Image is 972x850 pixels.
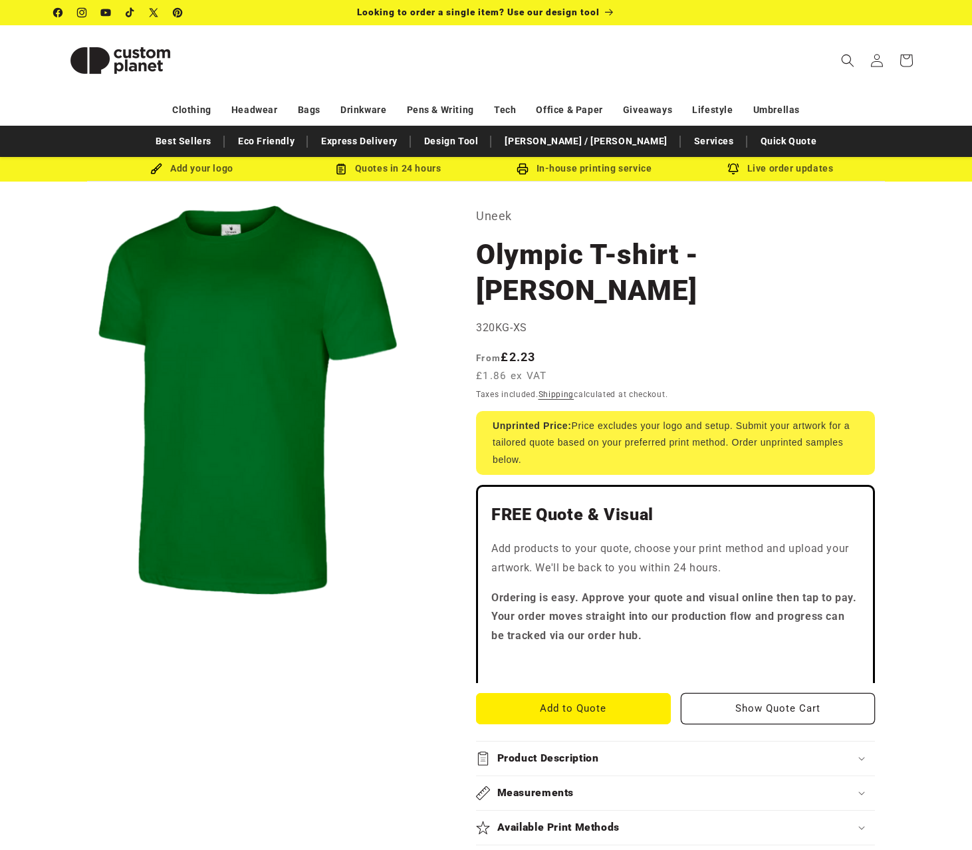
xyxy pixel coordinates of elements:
span: 320KG-XS [476,321,527,334]
a: Giveaways [623,98,672,122]
a: [PERSON_NAME] / [PERSON_NAME] [498,130,673,153]
a: Custom Planet [49,25,192,95]
div: In-house printing service [486,160,682,177]
summary: Measurements [476,776,875,810]
h1: Olympic T-shirt - [PERSON_NAME] [476,237,875,309]
media-gallery: Gallery Viewer [54,206,443,595]
img: Order Updates Icon [335,163,347,175]
a: Lifestyle [692,98,733,122]
a: Umbrellas [753,98,800,122]
img: Order updates [727,163,739,175]
a: Eco Friendly [231,130,301,153]
a: Best Sellers [149,130,218,153]
img: In-house printing [517,163,529,175]
h2: Measurements [497,786,574,800]
img: Custom Planet [54,31,187,90]
summary: Search [833,46,862,75]
div: Taxes included. calculated at checkout. [476,388,875,401]
h2: Available Print Methods [497,821,620,835]
summary: Product Description [476,742,875,776]
a: Clothing [172,98,211,122]
strong: Ordering is easy. Approve your quote and visual online then tap to pay. Your order moves straight... [491,591,857,642]
summary: Available Print Methods [476,811,875,845]
button: Show Quote Cart [681,693,876,724]
h2: Product Description [497,752,599,766]
a: Express Delivery [314,130,404,153]
div: Live order updates [682,160,878,177]
span: Looking to order a single item? Use our design tool [357,7,600,17]
p: Uneek [476,206,875,227]
strong: Unprinted Price: [493,420,572,431]
a: Quick Quote [754,130,824,153]
div: Price excludes your logo and setup. Submit your artwork for a tailored quote based on your prefer... [476,411,875,475]
img: Brush Icon [150,163,162,175]
span: £1.86 ex VAT [476,368,547,384]
a: Office & Paper [536,98,602,122]
a: Drinkware [340,98,386,122]
a: Services [687,130,741,153]
div: Add your logo [94,160,290,177]
h2: FREE Quote & Visual [491,504,860,525]
a: Tech [494,98,516,122]
div: Quotes in 24 hours [290,160,486,177]
a: Headwear [231,98,278,122]
button: Add to Quote [476,693,671,724]
a: Pens & Writing [407,98,474,122]
span: From [476,353,501,363]
a: Design Tool [418,130,485,153]
p: Add products to your quote, choose your print method and upload your artwork. We'll be back to yo... [491,539,860,578]
a: Shipping [539,390,574,399]
a: Bags [298,98,320,122]
strong: £2.23 [476,350,536,364]
iframe: Customer reviews powered by Trustpilot [491,656,860,670]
